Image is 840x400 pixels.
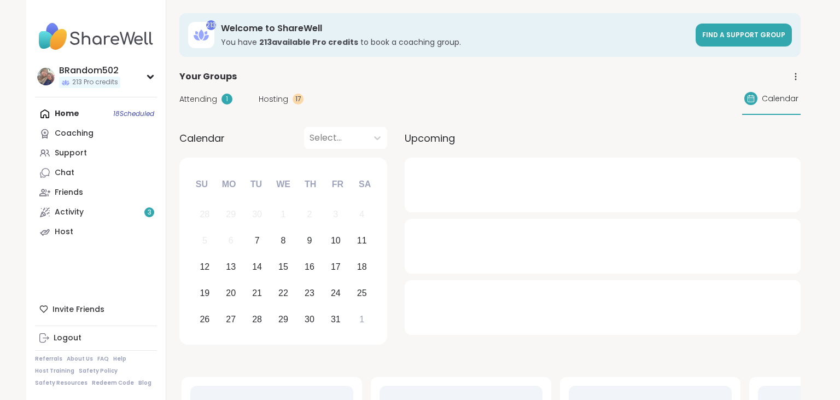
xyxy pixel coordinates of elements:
span: Upcoming [405,131,455,146]
span: Attending [179,94,217,105]
div: Support [55,148,87,159]
span: 213 Pro credits [72,78,118,87]
a: Host [35,222,157,242]
a: Find a support group [696,24,792,47]
div: 30 [252,207,262,222]
div: 9 [307,233,312,248]
div: Choose Sunday, October 19th, 2025 [193,281,217,305]
div: Logout [54,333,81,344]
div: Choose Saturday, October 25th, 2025 [350,281,374,305]
div: Choose Wednesday, October 22nd, 2025 [272,281,295,305]
div: Choose Tuesday, October 28th, 2025 [246,308,269,331]
a: Redeem Code [92,379,134,387]
div: 14 [252,259,262,274]
h3: Welcome to ShareWell [221,22,689,34]
a: Coaching [35,124,157,143]
div: Choose Monday, October 27th, 2025 [219,308,243,331]
div: 24 [331,286,341,300]
div: 31 [331,312,341,327]
div: 18 [357,259,367,274]
div: Choose Saturday, October 11th, 2025 [350,229,374,253]
div: 11 [357,233,367,248]
div: Invite Friends [35,299,157,319]
div: 1 [359,312,364,327]
div: Choose Thursday, October 9th, 2025 [298,229,322,253]
div: Choose Friday, October 17th, 2025 [324,256,347,279]
div: 4 [359,207,364,222]
div: 29 [226,207,236,222]
span: Calendar [179,131,225,146]
div: Choose Wednesday, October 15th, 2025 [272,256,295,279]
div: Th [299,172,323,196]
div: 25 [357,286,367,300]
a: Chat [35,163,157,183]
div: Not available Saturday, October 4th, 2025 [350,203,374,227]
div: Tu [244,172,268,196]
a: Support [35,143,157,163]
a: Host Training [35,367,74,375]
div: Choose Saturday, November 1st, 2025 [350,308,374,331]
div: Choose Sunday, October 12th, 2025 [193,256,217,279]
div: Mo [217,172,241,196]
a: Referrals [35,355,62,363]
div: Not available Thursday, October 2nd, 2025 [298,203,322,227]
div: 28 [252,312,262,327]
div: Choose Sunday, October 26th, 2025 [193,308,217,331]
div: 22 [278,286,288,300]
div: 17 [331,259,341,274]
div: Not available Monday, September 29th, 2025 [219,203,243,227]
div: We [271,172,295,196]
div: Choose Wednesday, October 29th, 2025 [272,308,295,331]
div: 1 [221,94,232,105]
span: Hosting [259,94,288,105]
div: 17 [293,94,304,105]
div: 8 [281,233,286,248]
div: 19 [200,286,209,300]
img: ShareWell Nav Logo [35,18,157,56]
a: Activity3 [35,202,157,222]
div: 6 [229,233,234,248]
div: 15 [278,259,288,274]
div: Not available Sunday, September 28th, 2025 [193,203,217,227]
div: Not available Friday, October 3rd, 2025 [324,203,347,227]
a: FAQ [97,355,109,363]
span: 3 [148,208,151,217]
div: 29 [278,312,288,327]
b: 213 available Pro credit s [259,37,358,48]
div: 10 [331,233,341,248]
div: 27 [226,312,236,327]
div: Choose Tuesday, October 7th, 2025 [246,229,269,253]
div: Choose Tuesday, October 21st, 2025 [246,281,269,305]
div: BRandom502 [59,65,120,77]
div: Choose Friday, October 10th, 2025 [324,229,347,253]
div: 16 [305,259,314,274]
div: Su [190,172,214,196]
div: Choose Tuesday, October 14th, 2025 [246,256,269,279]
div: Not available Wednesday, October 1st, 2025 [272,203,295,227]
div: Choose Friday, October 24th, 2025 [324,281,347,305]
a: Help [113,355,126,363]
div: Choose Monday, October 20th, 2025 [219,281,243,305]
a: About Us [67,355,93,363]
div: 30 [305,312,314,327]
div: Choose Friday, October 31st, 2025 [324,308,347,331]
div: Fr [325,172,349,196]
div: 213 [206,20,216,30]
div: 2 [307,207,312,222]
span: Your Groups [179,70,237,83]
div: Not available Sunday, October 5th, 2025 [193,229,217,253]
div: Coaching [55,128,94,139]
div: 3 [333,207,338,222]
div: 21 [252,286,262,300]
a: Friends [35,183,157,202]
div: Not available Monday, October 6th, 2025 [219,229,243,253]
div: 1 [281,207,286,222]
div: Host [55,227,73,237]
h3: You have to book a coaching group. [221,37,689,48]
div: Choose Wednesday, October 8th, 2025 [272,229,295,253]
div: Choose Saturday, October 18th, 2025 [350,256,374,279]
div: month 2025-10 [191,201,375,332]
div: Sa [353,172,377,196]
div: Not available Tuesday, September 30th, 2025 [246,203,269,227]
div: Friends [55,187,83,198]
